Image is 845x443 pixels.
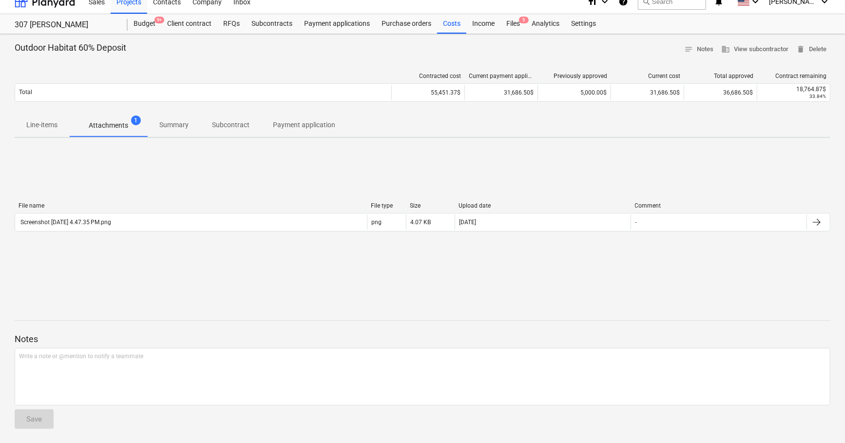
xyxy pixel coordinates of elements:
[466,14,500,34] a: Income
[459,219,476,226] div: [DATE]
[371,219,382,226] div: png
[526,14,565,34] a: Analytics
[212,120,250,130] p: Subcontract
[684,45,693,54] span: notes
[809,94,826,99] small: 33.84%
[796,45,805,54] span: delete
[128,14,161,34] div: Budget
[565,14,602,34] a: Settings
[396,73,461,79] div: Contracted cost
[298,14,376,34] a: Payment applications
[159,120,189,130] p: Summary
[615,73,680,79] div: Current cost
[500,14,526,34] a: Files5
[761,86,826,93] div: 18,764.87$
[635,202,804,209] div: Comment
[391,85,464,100] div: 55,451.37$
[131,116,141,125] span: 1
[371,202,402,209] div: File type
[469,73,534,79] div: Current payment application
[684,44,713,55] span: Notes
[161,14,217,34] a: Client contract
[376,14,437,34] a: Purchase orders
[128,14,161,34] a: Budget9+
[26,120,58,130] p: Line-items
[500,14,526,34] div: Files
[459,202,627,209] div: Upload date
[19,88,32,96] p: Total
[611,85,684,100] div: 31,686.50$
[273,120,335,130] p: Payment application
[792,42,830,57] button: Delete
[688,73,753,79] div: Total approved
[796,396,845,443] iframe: Chat Widget
[19,219,111,226] div: Screenshot [DATE] 4.47.35 PM.png
[721,44,788,55] span: View subcontractor
[684,85,757,100] div: 36,686.50$
[538,85,611,100] div: 5,000.00$
[19,202,363,209] div: File name
[796,44,826,55] span: Delete
[761,73,826,79] div: Contract remaining
[542,73,607,79] div: Previously approved
[217,14,246,34] a: RFQs
[464,85,538,100] div: 31,686.50$
[519,17,529,23] span: 5
[246,14,298,34] a: Subcontracts
[89,120,128,131] p: Attachments
[154,17,164,23] span: 9+
[437,14,466,34] a: Costs
[15,20,116,30] div: 307 [PERSON_NAME]
[15,42,126,54] p: Outdoor Habitat 60% Deposit
[680,42,717,57] button: Notes
[635,219,636,226] div: -
[15,333,830,345] p: Notes
[717,42,792,57] button: View subcontractor
[721,45,730,54] span: business
[410,202,451,209] div: Size
[410,219,431,226] div: 4.07 KB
